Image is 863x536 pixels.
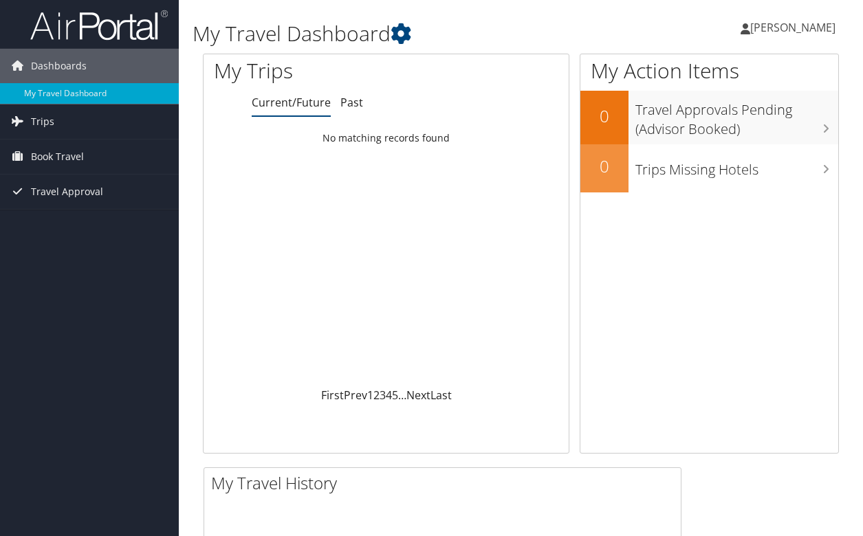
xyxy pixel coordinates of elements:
[430,388,452,403] a: Last
[580,144,838,192] a: 0Trips Missing Hotels
[635,93,838,139] h3: Travel Approvals Pending (Advisor Booked)
[398,388,406,403] span: …
[252,95,331,110] a: Current/Future
[31,139,84,174] span: Book Travel
[635,153,838,179] h3: Trips Missing Hotels
[340,95,363,110] a: Past
[214,56,406,85] h1: My Trips
[580,104,629,128] h2: 0
[30,9,168,41] img: airportal-logo.png
[211,471,681,495] h2: My Travel History
[193,19,631,48] h1: My Travel Dashboard
[367,388,373,403] a: 1
[580,56,838,85] h1: My Action Items
[580,155,629,178] h2: 0
[750,20,835,35] span: [PERSON_NAME]
[373,388,380,403] a: 2
[344,388,367,403] a: Prev
[380,388,386,403] a: 3
[31,104,54,139] span: Trips
[741,7,849,48] a: [PERSON_NAME]
[31,49,87,83] span: Dashboards
[386,388,392,403] a: 4
[406,388,430,403] a: Next
[321,388,344,403] a: First
[31,175,103,209] span: Travel Approval
[580,91,838,144] a: 0Travel Approvals Pending (Advisor Booked)
[204,126,569,150] td: No matching records found
[392,388,398,403] a: 5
